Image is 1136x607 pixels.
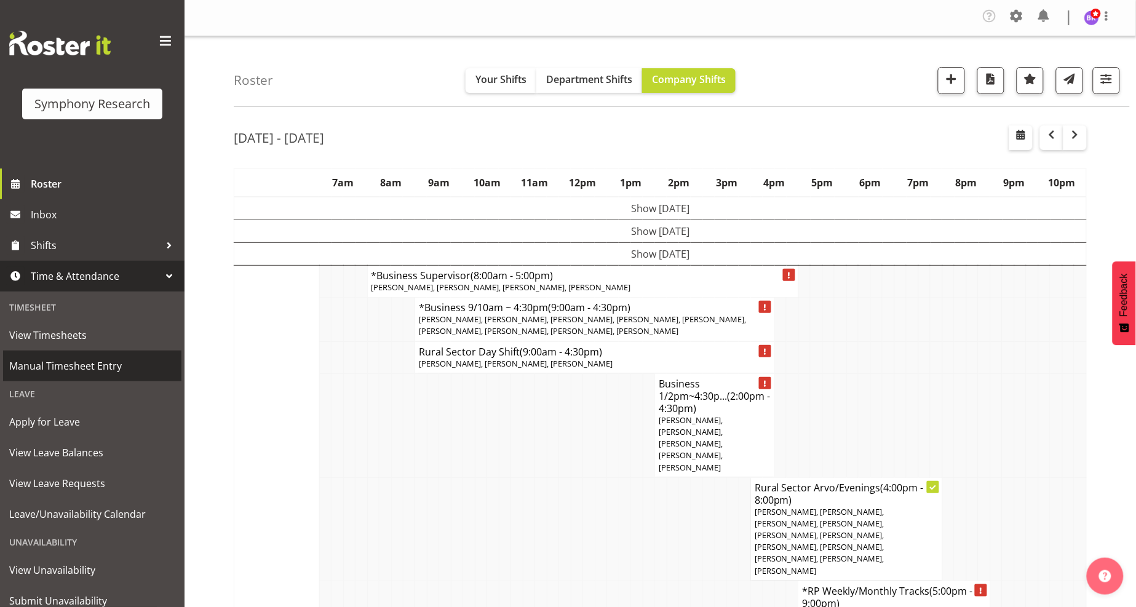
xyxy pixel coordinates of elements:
[234,220,1087,243] td: Show [DATE]
[548,301,630,314] span: (9:00am - 4:30pm)
[755,506,884,576] span: [PERSON_NAME], [PERSON_NAME], [PERSON_NAME], [PERSON_NAME], [PERSON_NAME], [PERSON_NAME], [PERSON...
[234,73,273,87] h4: Roster
[3,530,181,555] div: Unavailability
[9,413,175,431] span: Apply for Leave
[3,381,181,407] div: Leave
[559,169,607,197] th: 12pm
[938,67,965,94] button: Add a new shift
[9,31,111,55] img: Rosterit website logo
[1084,10,1099,25] img: bhavik-kanna1260.jpg
[415,169,463,197] th: 9am
[367,169,415,197] th: 8am
[798,169,846,197] th: 5pm
[234,130,324,146] h2: [DATE] - [DATE]
[466,68,536,93] button: Your Shifts
[3,499,181,530] a: Leave/Unavailability Calendar
[9,326,175,344] span: View Timesheets
[9,561,175,579] span: View Unavailability
[977,67,1004,94] button: Download a PDF of the roster according to the set date range.
[463,169,511,197] th: 10am
[659,378,771,415] h4: Business 1/2pm~4:30p...
[3,555,181,585] a: View Unavailability
[659,415,723,473] span: [PERSON_NAME], [PERSON_NAME], [PERSON_NAME], [PERSON_NAME], [PERSON_NAME]
[751,169,799,197] th: 4pm
[3,468,181,499] a: View Leave Requests
[1119,274,1130,317] span: Feedback
[846,169,894,197] th: 6pm
[659,389,770,415] span: (2:00pm - 4:30pm)
[3,437,181,468] a: View Leave Balances
[642,68,736,93] button: Company Shifts
[319,169,367,197] th: 7am
[419,314,746,336] span: [PERSON_NAME], [PERSON_NAME], [PERSON_NAME], [PERSON_NAME], [PERSON_NAME], [PERSON_NAME], [PERSON...
[511,169,559,197] th: 11am
[1038,169,1086,197] th: 10pm
[3,320,181,351] a: View Timesheets
[419,346,771,358] h4: Rural Sector Day Shift
[34,95,150,113] div: Symphony Research
[755,482,939,506] h4: Rural Sector Arvo/Evenings
[607,169,655,197] th: 1pm
[31,205,178,224] span: Inbox
[990,169,1038,197] th: 9pm
[3,295,181,320] div: Timesheet
[894,169,942,197] th: 7pm
[9,505,175,523] span: Leave/Unavailability Calendar
[1113,261,1136,345] button: Feedback - Show survey
[419,301,771,314] h4: *Business 9/10am ~ 4:30pm
[520,345,602,359] span: (9:00am - 4:30pm)
[475,73,526,86] span: Your Shifts
[3,351,181,381] a: Manual Timesheet Entry
[1093,67,1120,94] button: Filter Shifts
[31,236,160,255] span: Shifts
[703,169,751,197] th: 3pm
[234,243,1087,266] td: Show [DATE]
[419,358,613,369] span: [PERSON_NAME], [PERSON_NAME], [PERSON_NAME]
[31,267,160,285] span: Time & Attendance
[1099,570,1111,582] img: help-xxl-2.png
[9,443,175,462] span: View Leave Balances
[652,73,726,86] span: Company Shifts
[371,269,795,282] h4: *Business Supervisor
[9,474,175,493] span: View Leave Requests
[31,175,178,193] span: Roster
[471,269,554,282] span: (8:00am - 5:00pm)
[234,197,1087,220] td: Show [DATE]
[1009,125,1033,150] button: Select a specific date within the roster.
[3,407,181,437] a: Apply for Leave
[546,73,632,86] span: Department Shifts
[371,282,631,293] span: [PERSON_NAME], [PERSON_NAME], [PERSON_NAME], [PERSON_NAME]
[655,169,703,197] th: 2pm
[9,357,175,375] span: Manual Timesheet Entry
[1017,67,1044,94] button: Highlight an important date within the roster.
[536,68,642,93] button: Department Shifts
[942,169,990,197] th: 8pm
[1056,67,1083,94] button: Send a list of all shifts for the selected filtered period to all rostered employees.
[755,481,924,507] span: (4:00pm - 8:00pm)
